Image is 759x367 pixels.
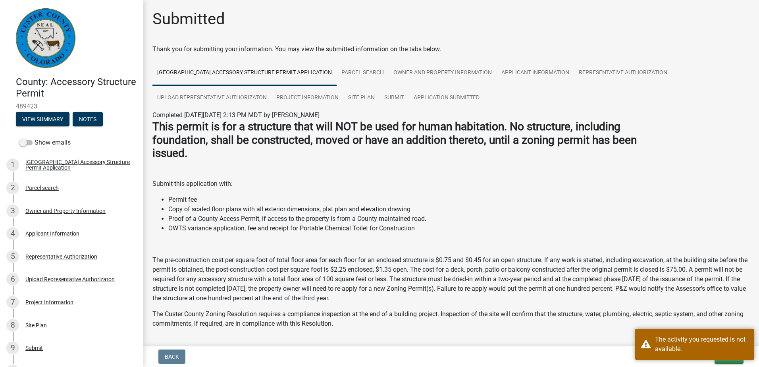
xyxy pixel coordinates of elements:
[152,335,749,354] p: [GEOGRAPHIC_DATA] does not enforce covenants or deed restrictions.
[25,299,73,305] div: Project Information
[6,158,19,171] div: 1
[16,76,137,99] h4: County: Accessory Structure Permit
[168,214,749,224] li: Proof of a County Access Permit, if access to the property is from a County maintained road.
[25,276,115,282] div: Upload Representative Authorizaton
[337,60,389,86] a: Parcel search
[16,116,69,123] wm-modal-confirm: Summary
[574,60,672,86] a: Representative Authorization
[6,342,19,354] div: 9
[16,112,69,126] button: View Summary
[389,60,497,86] a: Owner and Property Information
[168,205,749,214] li: Copy of scaled floor plans with all exterior dimensions, plat plan and elevation drawing
[25,345,43,351] div: Submit
[409,85,484,111] a: Application Submitted
[6,182,19,194] div: 2
[343,85,379,111] a: Site Plan
[152,120,620,133] strong: This permit is for a structure that will NOT be used for human habitation. No structure, including
[152,10,225,29] h1: Submitted
[152,255,749,303] p: The pre-construction cost per square foot of total floor area for each floor for an enclosed stru...
[165,353,179,360] span: Back
[152,133,637,147] strong: foundation, shall be constructed, moved or have an addition thereto, until a zoning permit has been
[25,231,79,236] div: Applicant Information
[16,8,75,68] img: Custer County, Colorado
[152,44,749,54] div: Thank you for submitting your information. You may view the submitted information on the tabs below.
[73,112,103,126] button: Notes
[6,205,19,217] div: 3
[25,323,47,328] div: Site Plan
[19,138,71,147] label: Show emails
[379,85,409,111] a: Submit
[152,179,749,189] p: Submit this application with:
[655,335,748,354] div: The activity you requested is not available.
[272,85,343,111] a: Project Information
[25,159,130,170] div: [GEOGRAPHIC_DATA] Accessory Structure Permit Application
[6,273,19,286] div: 6
[152,85,272,111] a: Upload Representative Authorizaton
[6,227,19,240] div: 4
[497,60,574,86] a: Applicant Information
[6,296,19,309] div: 7
[152,147,187,160] strong: issued.
[152,111,320,119] span: Completed [DATE][DATE] 2:13 PM MDT by [PERSON_NAME]
[73,116,103,123] wm-modal-confirm: Notes
[152,309,749,328] p: The Custer County Zoning Resolution requires a compliance inspection at the end of a building pro...
[25,254,97,259] div: Representative Authorization
[168,195,749,205] li: Permit fee
[6,250,19,263] div: 5
[6,319,19,332] div: 8
[152,60,337,86] a: [GEOGRAPHIC_DATA] Accessory Structure Permit Application
[25,185,59,191] div: Parcel search
[168,224,749,233] li: OWTS variance application, fee and receipt for Portable Chemical Toilet for Construction
[25,208,106,214] div: Owner and Property Information
[158,350,185,364] button: Back
[16,102,127,110] span: 489423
